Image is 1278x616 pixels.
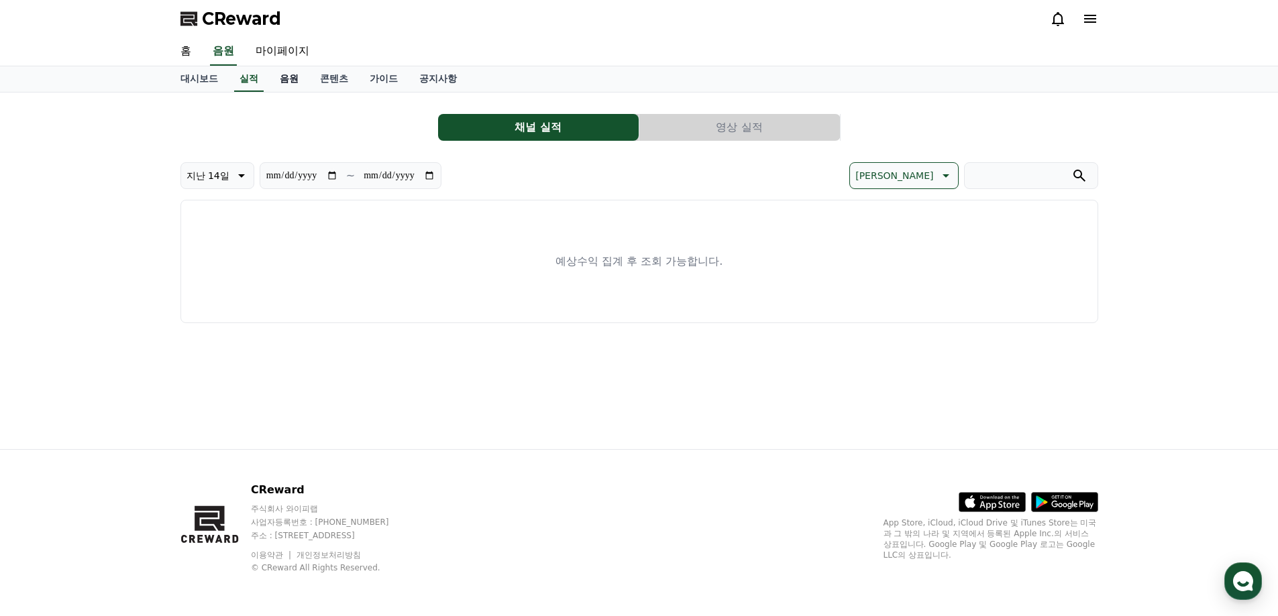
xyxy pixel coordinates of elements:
[855,166,933,185] p: [PERSON_NAME]
[173,425,258,458] a: 설정
[89,425,173,458] a: 대화
[438,114,639,141] button: 채널 실적
[251,503,415,514] p: 주식회사 와이피랩
[884,517,1098,560] p: App Store, iCloud, iCloud Drive 및 iTunes Store는 미국과 그 밖의 나라 및 지역에서 등록된 Apple Inc.의 서비스 상표입니다. Goo...
[123,446,139,456] span: 대화
[4,425,89,458] a: 홈
[297,550,361,560] a: 개인정보처리방침
[409,66,468,92] a: 공지사항
[42,445,50,456] span: 홈
[639,114,840,141] button: 영상 실적
[251,530,415,541] p: 주소 : [STREET_ADDRESS]
[555,253,723,269] p: 예상수익 집계 후 조회 가능합니다.
[251,562,415,573] p: © CReward All Rights Reserved.
[180,162,254,189] button: 지난 14일
[202,8,281,29] span: CReward
[251,482,415,498] p: CReward
[234,66,264,92] a: 실적
[346,168,355,184] p: ~
[170,38,202,66] a: 홈
[309,66,359,92] a: 콘텐츠
[180,8,281,29] a: CReward
[187,166,229,185] p: 지난 14일
[251,550,293,560] a: 이용약관
[849,162,958,189] button: [PERSON_NAME]
[207,445,223,456] span: 설정
[245,38,320,66] a: 마이페이지
[269,66,309,92] a: 음원
[251,517,415,528] p: 사업자등록번호 : [PHONE_NUMBER]
[438,114,639,141] a: 채널 실적
[359,66,409,92] a: 가이드
[170,66,229,92] a: 대시보드
[210,38,237,66] a: 음원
